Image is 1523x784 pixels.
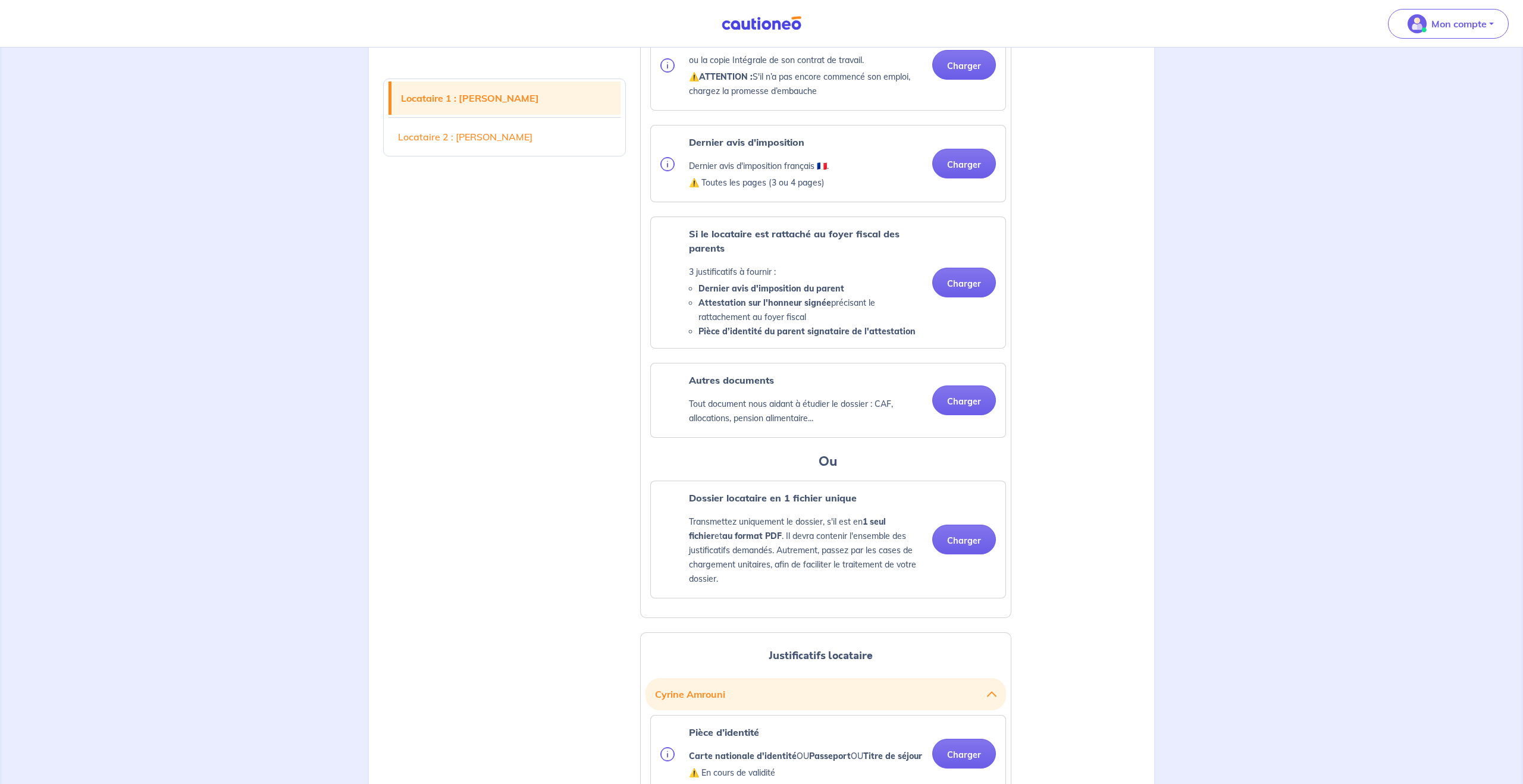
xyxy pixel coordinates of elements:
[769,648,873,663] span: Justificatifs locataire
[660,157,675,171] img: info.svg
[689,70,923,98] p: ⚠️ S'il n’a pas encore commencé son emploi, chargez la promesse d’embauche
[689,228,900,254] strong: Si le locataire est rattaché au foyer fiscal des parents
[698,296,923,324] li: précisant le rattachement au foyer fiscal
[689,751,797,761] strong: Carte nationale d'identité
[689,749,922,763] p: OU OU
[932,385,996,415] button: Charger
[660,58,675,73] img: info.svg
[391,81,621,115] a: Locataire 1 : [PERSON_NAME]
[655,683,996,705] button: Cyrine Amrouni
[689,726,759,738] strong: Pièce d’identité
[689,766,922,780] p: ⚠️ En cours de validité
[809,751,851,761] strong: Passeport
[650,19,1006,111] div: categoryName: employment-contract, userCategory: cdi-without-trial
[689,265,923,279] p: 3 justificatifs à fournir :
[388,120,621,153] a: Locataire 2 : [PERSON_NAME]
[689,492,857,504] strong: Dossier locataire en 1 fichier unique
[689,175,829,190] p: ⚠️ Toutes les pages (3 ou 4 pages)
[1408,14,1427,33] img: illu_account_valid_menu.svg
[650,481,1006,598] div: categoryName: profile, userCategory: cdi-without-trial
[932,50,996,80] button: Charger
[698,326,916,337] strong: Pièce d’identité du parent signataire de l'attestation
[650,363,1006,438] div: categoryName: other, userCategory: cdi-without-trial
[932,149,996,178] button: Charger
[689,397,923,425] p: Tout document nous aidant à étudier le dossier : CAF, allocations, pension alimentaire...
[689,136,804,148] strong: Dernier avis d'imposition
[932,525,996,554] button: Charger
[698,297,831,308] strong: Attestation sur l'honneur signée
[863,751,922,761] strong: Titre de séjour
[699,71,753,82] strong: ATTENTION :
[1388,9,1509,39] button: illu_account_valid_menu.svgMon compte
[722,531,782,541] strong: au format PDF
[650,452,1006,471] h3: Ou
[689,515,923,586] p: Transmettez uniquement le dossier, s'il est en et . Il devra contenir l'ensemble des justificatif...
[689,53,923,67] p: ou la copie Intégrale de son contrat de travail.
[650,217,1006,349] div: categoryName: parental-tax-assessment, userCategory: cdi-without-trial
[689,374,774,386] strong: Autres documents
[650,125,1006,202] div: categoryName: tax-assessment, userCategory: cdi-without-trial
[660,747,675,761] img: info.svg
[717,16,806,31] img: Cautioneo
[932,268,996,297] button: Charger
[698,283,844,294] strong: Dernier avis d'imposition du parent
[932,739,996,769] button: Charger
[1431,17,1487,31] p: Mon compte
[689,159,829,173] p: Dernier avis d'imposition français 🇫🇷.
